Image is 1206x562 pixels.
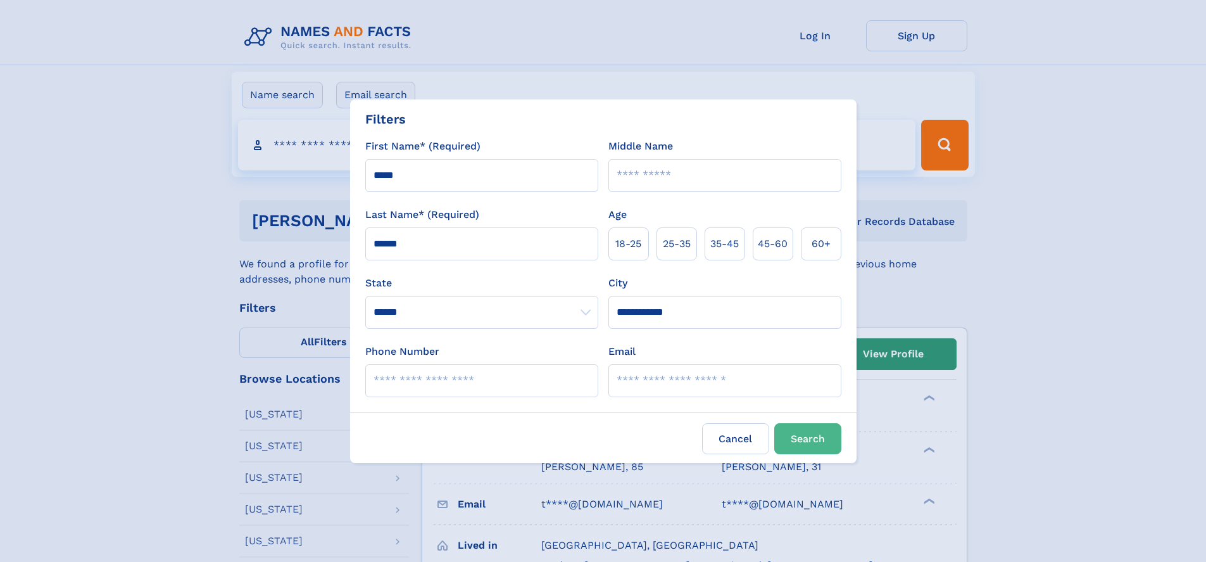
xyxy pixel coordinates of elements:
[758,236,788,252] span: 45‑60
[710,236,739,252] span: 35‑45
[608,207,627,222] label: Age
[365,276,598,291] label: State
[608,276,627,291] label: City
[365,110,406,129] div: Filters
[702,423,769,454] label: Cancel
[615,236,641,252] span: 18‑25
[365,207,479,222] label: Last Name* (Required)
[663,236,691,252] span: 25‑35
[774,423,841,454] button: Search
[608,344,636,359] label: Email
[365,139,481,154] label: First Name* (Required)
[608,139,673,154] label: Middle Name
[365,344,439,359] label: Phone Number
[812,236,831,252] span: 60+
